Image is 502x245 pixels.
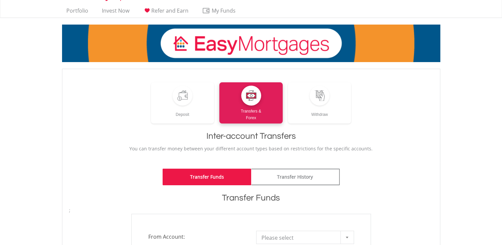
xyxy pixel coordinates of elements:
h1: Transfer Funds [69,192,433,204]
a: Deposit [151,82,214,123]
span: My Funds [202,6,246,15]
a: Portfolio [64,7,91,18]
div: Transfers & Forex [219,106,283,121]
a: Transfer History [251,169,340,185]
a: Withdraw [288,82,351,123]
a: Refer and Earn [140,7,191,18]
a: Transfer Funds [163,169,251,185]
span: Refer and Earn [151,7,188,14]
a: Invest Now [99,7,132,18]
span: Please select [261,231,339,244]
a: Transfers &Forex [219,82,283,123]
div: Withdraw [288,106,351,118]
img: EasyMortage Promotion Banner [62,25,440,62]
div: Deposit [151,106,214,118]
p: You can transfer money between your different account types based on restrictions for the specifi... [69,145,433,152]
span: From Account: [143,231,251,243]
h1: Inter-account Transfers [69,130,433,142]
